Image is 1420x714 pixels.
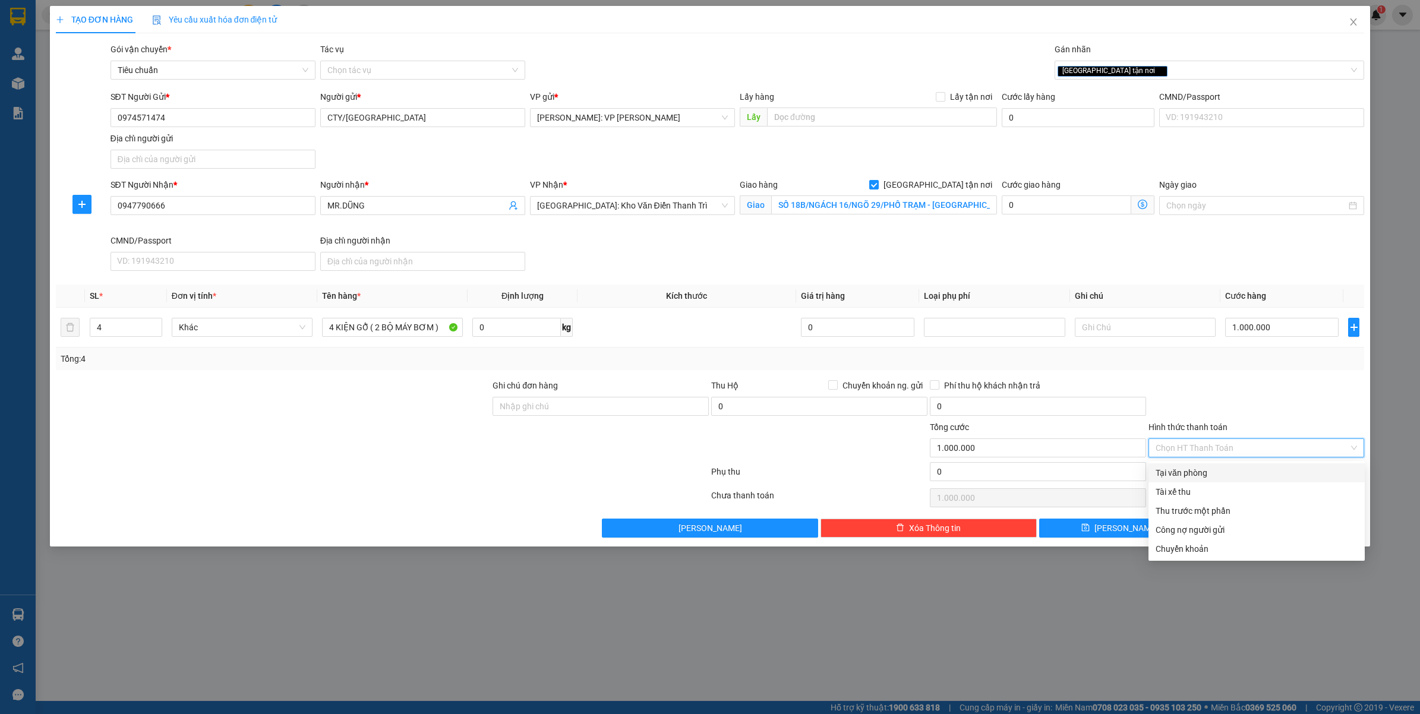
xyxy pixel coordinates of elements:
span: Xóa Thông tin [909,522,961,535]
img: icon [152,15,162,25]
span: Giá trị hàng [801,291,845,301]
span: Lấy tận nơi [945,90,997,103]
div: Chưa thanh toán [710,489,929,510]
label: Cước giao hàng [1002,180,1061,189]
span: [PHONE_NUMBER] [5,26,90,46]
span: VP Nhận [530,180,563,189]
div: Cước gửi hàng sẽ được ghi vào công nợ của người gửi [1148,520,1365,539]
span: save [1081,523,1090,533]
label: Cước lấy hàng [1002,92,1055,102]
span: plus [1349,323,1359,332]
span: Chuyển khoản ng. gửi [838,379,927,392]
input: 0 [801,318,914,337]
span: Kích thước [666,291,707,301]
input: Dọc đường [767,108,997,127]
div: SĐT Người Gửi [111,90,315,103]
span: [PERSON_NAME] [1094,522,1158,535]
th: Loại phụ phí [919,285,1069,308]
span: plus [73,200,91,209]
div: Địa chỉ người gửi [111,132,315,145]
span: Đơn vị tính [172,291,216,301]
div: Tài xế thu [1156,485,1358,498]
span: user-add [509,201,518,210]
span: 10:49:50 [DATE] [5,82,74,92]
span: Gói vận chuyển [111,45,171,54]
div: Địa chỉ người nhận [320,234,525,247]
th: Ghi chú [1070,285,1220,308]
span: Giao [740,195,771,214]
div: CMND/Passport [1159,90,1364,103]
span: Tổng cước [930,422,969,432]
input: Địa chỉ của người nhận [320,252,525,271]
button: save[PERSON_NAME] [1039,519,1201,538]
div: Tổng: 4 [61,352,548,365]
button: delete [61,318,80,337]
div: Chuyển khoản [1156,542,1358,555]
input: Địa chỉ của người gửi [111,150,315,169]
span: plus [56,15,64,24]
input: Ghi chú đơn hàng [493,397,709,416]
span: Tiêu chuẩn [118,61,308,79]
div: SĐT Người Nhận [111,178,315,191]
input: Cước lấy hàng [1002,108,1154,127]
input: Ngày giao [1166,199,1346,212]
button: plus [72,195,91,214]
label: Ngày giao [1159,180,1197,189]
button: [PERSON_NAME] [602,519,818,538]
span: TẠO ĐƠN HÀNG [56,15,133,24]
div: Công nợ người gửi [1156,523,1358,536]
label: Ghi chú đơn hàng [493,381,558,390]
span: [GEOGRAPHIC_DATA] tận nơi [879,178,997,191]
span: Hà Nội: Kho Văn Điển Thanh Trì [537,197,728,214]
div: Phụ thu [710,465,929,486]
div: Tại văn phòng [1156,466,1358,479]
span: Tên hàng [322,291,361,301]
span: close [1157,68,1163,74]
span: Cước hàng [1225,291,1266,301]
input: Ghi Chú [1075,318,1216,337]
span: Hồ Chí Minh: VP Bình Thạnh [537,109,728,127]
input: VD: Bàn, Ghế [322,318,463,337]
div: Người nhận [320,178,525,191]
span: close [1349,17,1358,27]
label: Gán nhãn [1055,45,1091,54]
strong: PHIẾU DÁN LÊN HÀNG [84,5,240,21]
span: Yêu cầu xuất hóa đơn điện tử [152,15,277,24]
label: Hình thức thanh toán [1148,422,1227,432]
div: Thu trước một phần [1156,504,1358,517]
strong: CSKH: [33,26,63,36]
span: [PERSON_NAME] [679,522,742,535]
span: Lấy hàng [740,92,774,102]
div: Người gửi [320,90,525,103]
span: Giao hàng [740,180,778,189]
button: deleteXóa Thông tin [821,519,1037,538]
div: CMND/Passport [111,234,315,247]
span: Định lượng [501,291,544,301]
span: CÔNG TY TNHH CHUYỂN PHÁT NHANH BẢO AN [94,26,237,47]
span: SL [90,291,99,301]
span: Phí thu hộ khách nhận trả [939,379,1045,392]
span: Lấy [740,108,767,127]
span: [GEOGRAPHIC_DATA] tận nơi [1058,66,1167,77]
span: Khác [179,318,305,336]
input: Giao tận nơi [771,195,997,214]
button: Close [1337,6,1370,39]
label: Tác vụ [320,45,344,54]
span: kg [561,318,573,337]
button: plus [1348,318,1359,337]
div: VP gửi [530,90,735,103]
span: Mã đơn: VPBT1308250001 [5,64,181,80]
input: Cước giao hàng [1002,195,1131,214]
span: delete [896,523,904,533]
span: dollar-circle [1138,200,1147,209]
span: Thu Hộ [711,381,739,390]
